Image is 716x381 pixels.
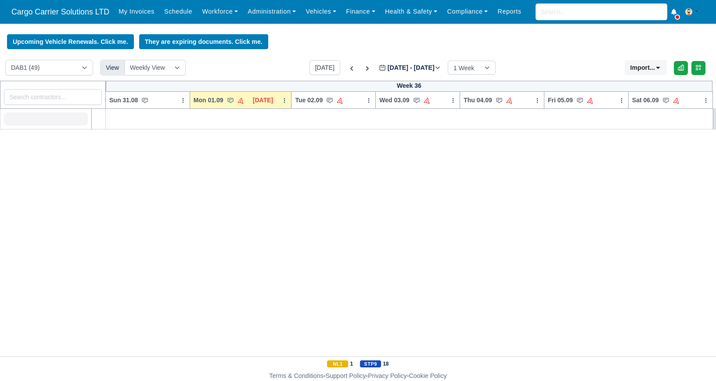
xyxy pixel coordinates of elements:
input: Search contractors... [4,89,102,105]
span: STP9 [360,360,381,367]
a: Finance [341,3,380,20]
input: Search... [536,4,667,20]
span: Wed 03.09 [379,96,409,104]
a: Cargo Carrier Solutions LTD [7,4,114,21]
a: Cookie Policy [409,372,446,379]
span: Fri 05.09 [548,96,573,104]
a: Terms & Conditions [269,372,323,379]
a: Health & Safety [380,3,443,20]
a: Vehicles [301,3,341,20]
span: Thu 04.09 [464,96,492,104]
a: Support Policy [326,372,366,379]
span: Tue 02.09 [295,96,323,104]
a: Upcoming Vehicle Renewals. Click me. [7,34,134,49]
span: Mon 01.09 [194,96,223,104]
span: Sat 06.09 [632,96,659,104]
button: Import... [625,60,667,75]
strong: 1 [350,360,353,367]
a: Administration [243,3,301,20]
span: NL1 [327,360,348,367]
a: Privacy Policy [368,372,407,379]
div: View [100,60,125,75]
a: Compliance [442,3,493,20]
span: Cargo Carrier Solutions LTD [7,3,114,21]
a: Reports [493,3,526,20]
button: [DATE] [309,60,340,75]
a: They are expiring documents. Click me. [139,34,268,49]
a: My Invoices [114,3,159,20]
label: [DATE] - [DATE] [379,63,441,73]
span: [DATE] [253,96,273,104]
a: Schedule [159,3,197,20]
div: Week 36 [106,81,713,92]
a: Workforce [197,3,243,20]
span: Sun 31.08 [109,96,138,104]
strong: 18 [383,360,389,367]
div: - - - [108,371,608,381]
